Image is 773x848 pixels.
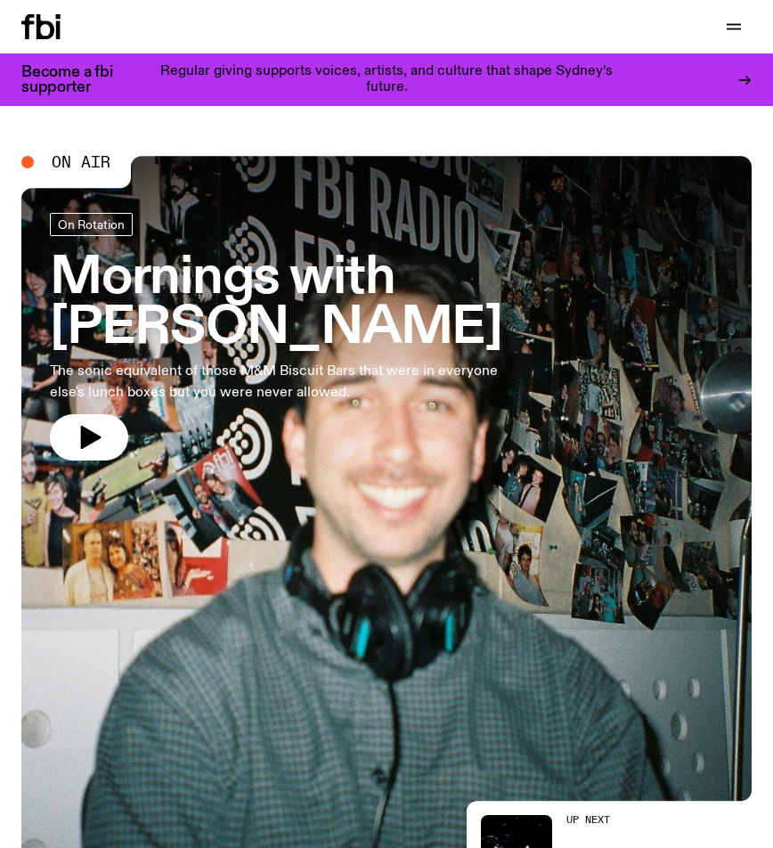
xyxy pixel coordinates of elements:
a: On Rotation [50,213,133,236]
h3: Mornings with [PERSON_NAME] [50,254,723,354]
h2: Up Next [566,815,702,825]
p: Regular giving supports voices, artists, and culture that shape Sydney’s future. [150,64,623,95]
span: On Air [52,154,110,170]
a: Mornings with [PERSON_NAME]The sonic equivalent of those M&M Biscuit Bars that were in everyone e... [50,213,723,461]
span: On Rotation [58,217,125,231]
h3: Become a fbi supporter [21,65,135,95]
p: The sonic equivalent of those M&M Biscuit Bars that were in everyone else's lunch boxes but you w... [50,361,506,404]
